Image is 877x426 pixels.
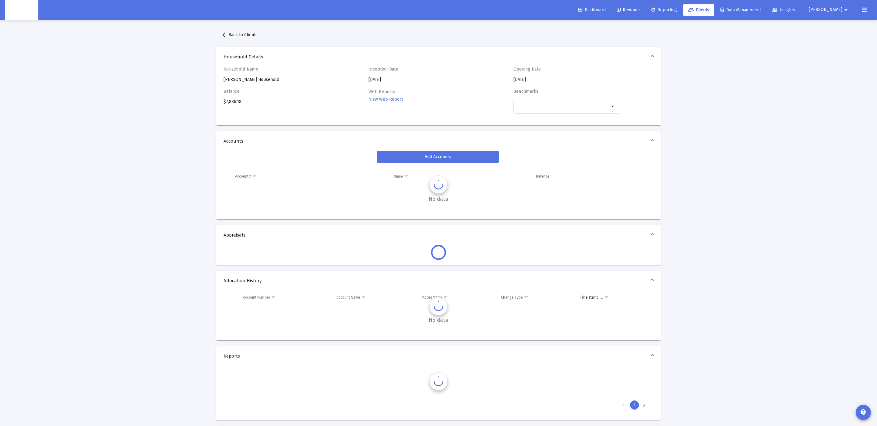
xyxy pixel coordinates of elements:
[688,7,709,12] span: Clients
[578,7,606,12] span: Dashboard
[393,174,403,179] div: Name
[361,295,366,300] span: Show filter options for column 'Account Name'
[404,174,408,178] span: Show filter options for column 'Name'
[536,174,549,179] div: Balance
[573,4,611,16] a: Dashboard
[497,290,576,305] td: Column Change Type
[767,4,800,16] a: Insights
[224,138,651,144] span: Accounts
[860,409,867,416] mat-icon: contact_support
[377,151,499,163] button: Add Accounts
[216,346,661,366] mat-expansion-panel-header: Reports
[720,7,761,12] span: Data Management
[224,67,330,83] div: [PERSON_NAME] Household
[651,7,677,12] span: Reporting
[231,169,389,184] td: Column Account #
[443,295,448,300] span: Show filter options for column 'Model Name'
[368,95,403,104] a: View Web Report
[216,131,661,151] mat-expansion-panel-header: Accounts
[224,397,653,414] div: Page Navigation
[216,290,661,341] div: Allocation History
[580,295,599,300] div: Time stamp
[501,295,523,300] div: Change Type
[801,4,857,16] button: [PERSON_NAME]
[524,295,528,300] span: Show filter options for column 'Change Type'
[389,169,532,184] td: Column Name
[243,295,270,300] div: Account Number
[716,4,766,16] a: Data Management
[224,89,330,120] div: $7,886.18
[224,196,653,203] span: No data
[368,67,475,72] h4: Inception Date
[604,295,609,300] span: Show filter options for column 'Time stamp'
[9,4,34,16] img: Dashboard
[609,103,617,110] mat-icon: arrow_drop_down
[332,290,417,305] td: Column Account Name
[216,151,661,219] div: Accounts
[224,169,653,214] div: Data grid
[224,89,330,94] h4: Balance
[216,366,661,420] div: Reports
[336,295,360,300] div: Account Name
[630,400,639,410] div: Page 1
[216,225,661,245] mat-expansion-panel-header: Appraisals
[216,245,661,265] div: Appraisals
[369,97,403,102] span: View Web Report
[224,317,653,324] span: No data
[842,4,850,16] mat-icon: arrow_drop_down
[516,103,609,110] mat-chip-list: Selection
[612,4,645,16] a: Revenue
[224,232,651,238] span: Appraisals
[417,290,496,305] td: Column Model Name
[252,174,257,178] span: Show filter options for column 'Account #'
[772,7,795,12] span: Insights
[618,400,629,410] div: Previous Page
[425,154,451,159] span: Add Accounts
[216,29,262,41] button: Back to Clients
[513,67,620,83] div: [DATE]
[221,32,258,37] span: Back to Clients
[224,290,653,336] div: Data grid
[513,89,620,94] h4: Benchmarks
[224,353,651,359] span: Reports
[683,4,714,16] a: Clients
[646,4,682,16] a: Reporting
[422,295,442,300] div: Model Name
[532,169,653,184] td: Column Balance
[617,7,640,12] span: Revenue
[368,89,395,94] label: Web Reports
[235,174,251,179] div: Account #
[216,271,661,290] mat-expansion-panel-header: Allocation History
[216,67,661,125] div: Household Details
[224,366,653,414] div: Data grid
[224,278,651,284] span: Allocation History
[271,295,276,300] span: Show filter options for column 'Account Number'
[239,290,332,305] td: Column Account Number
[809,7,842,12] span: [PERSON_NAME]
[368,67,475,83] div: [DATE]
[216,47,661,67] mat-expansion-panel-header: Household Details
[224,54,651,60] span: Household Details
[576,290,653,305] td: Column Time stamp
[639,400,649,410] div: Next Page
[513,67,620,72] h4: Opening Date
[224,67,330,72] h4: Household Name
[221,31,228,39] mat-icon: arrow_back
